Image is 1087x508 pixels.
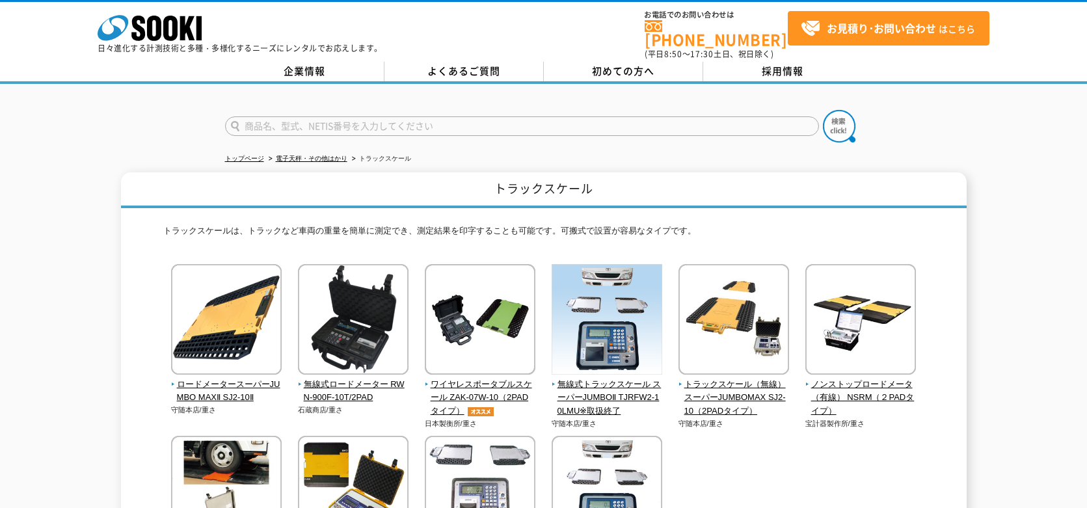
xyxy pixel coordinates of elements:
[678,418,790,429] p: 守随本店/重さ
[298,366,409,405] a: 無線式ロードメーター RWN-900F-10T/2PAD
[225,155,264,162] a: トップページ
[552,418,663,429] p: 守随本店/重さ
[678,366,790,418] a: トラックスケール（無線） スーパーJUMBOMAX SJ2-10（2PADタイプ）
[827,20,936,36] strong: お見積り･お問い合わせ
[645,20,788,47] a: [PHONE_NUMBER]
[592,64,654,78] span: 初めての方へ
[552,366,663,418] a: 無線式トラックスケール スーパーJUMBOⅡ TJRFW2-10LMU※取扱終了
[349,152,411,166] li: トラックスケール
[171,378,282,405] span: ロードメータースーパーJUMBO MAXⅡ SJ2-10Ⅱ
[690,48,714,60] span: 17:30
[276,155,347,162] a: 電子天秤・その他はかり
[464,407,497,416] img: オススメ
[171,405,282,416] p: 守随本店/重さ
[425,366,536,418] a: ワイヤレスポータブルスケール ZAK-07W-10（2PADタイプ）オススメ
[552,378,663,418] span: 無線式トラックスケール スーパーJUMBOⅡ TJRFW2-10LMU※取扱終了
[425,378,536,418] span: ワイヤレスポータブルスケール ZAK-07W-10（2PADタイプ）
[225,116,819,136] input: 商品名、型式、NETIS番号を入力してください
[805,366,917,418] a: ノンストップロードメータ（有線） NSRM（２PADタイプ）
[425,264,535,378] img: ワイヤレスポータブルスケール ZAK-07W-10（2PADタイプ）
[298,264,409,378] img: 無線式ロードメーター RWN-900F-10T/2PAD
[805,264,916,378] img: ノンストップロードメータ（有線） NSRM（２PADタイプ）
[801,19,975,38] span: はこちら
[384,62,544,81] a: よくあるご質問
[645,48,773,60] span: (平日 ～ 土日、祝日除く)
[425,418,536,429] p: 日本製衡所/重さ
[171,366,282,405] a: ロードメータースーパーJUMBO MAXⅡ SJ2-10Ⅱ
[121,172,967,208] h1: トラックスケール
[98,44,382,52] p: 日々進化する計測技術と多種・多様化するニーズにレンタルでお応えします。
[703,62,863,81] a: 採用情報
[678,378,790,418] span: トラックスケール（無線） スーパーJUMBOMAX SJ2-10（2PADタイプ）
[645,11,788,19] span: お電話でのお問い合わせは
[225,62,384,81] a: 企業情報
[664,48,682,60] span: 8:50
[823,110,855,142] img: btn_search.png
[805,418,917,429] p: 宝計器製作所/重さ
[544,62,703,81] a: 初めての方へ
[298,405,409,416] p: 石蔵商店/重さ
[163,224,924,245] p: トラックスケールは、トラックなど車両の重量を簡単に測定でき、測定結果を印字することも可能です。可搬式で設置が容易なタイプです。
[788,11,989,46] a: お見積り･お問い合わせはこちら
[171,264,282,378] img: ロードメータースーパーJUMBO MAXⅡ SJ2-10Ⅱ
[805,378,917,418] span: ノンストップロードメータ（有線） NSRM（２PADタイプ）
[298,378,409,405] span: 無線式ロードメーター RWN-900F-10T/2PAD
[678,264,789,378] img: トラックスケール（無線） スーパーJUMBOMAX SJ2-10（2PADタイプ）
[552,264,662,378] img: 無線式トラックスケール スーパーJUMBOⅡ TJRFW2-10LMU※取扱終了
